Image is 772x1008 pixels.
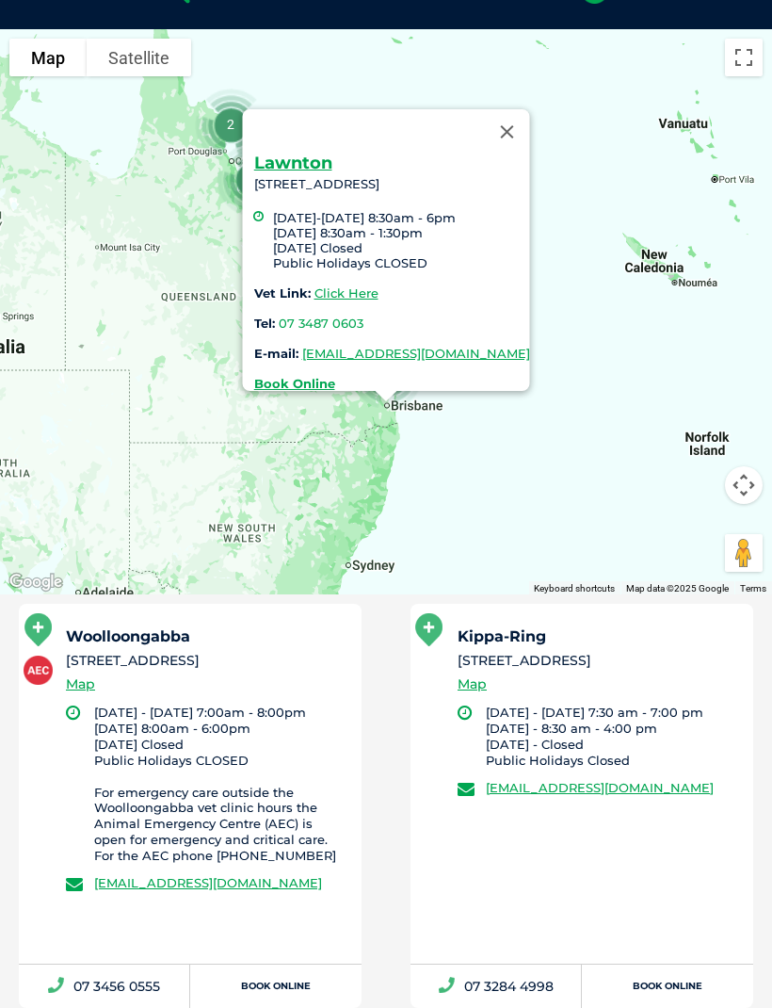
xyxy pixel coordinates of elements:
[66,629,345,644] h5: Woolloongabba
[254,376,335,391] a: Book Online
[187,81,274,168] div: 2
[486,780,714,795] a: [EMAIL_ADDRESS][DOMAIN_NAME]
[66,651,345,671] li: [STREET_ADDRESS]
[458,674,487,695] a: Map
[19,965,190,1008] a: 07 3456 0555
[254,154,530,391] div: [STREET_ADDRESS]
[9,39,87,76] button: Show street map
[740,583,766,593] a: Terms
[410,965,582,1008] a: 07 3284 4998
[94,875,322,890] a: [EMAIL_ADDRESS][DOMAIN_NAME]
[302,346,530,361] a: [EMAIL_ADDRESS][DOMAIN_NAME]
[582,965,753,1008] a: Book Online
[485,109,530,154] button: Close
[534,582,615,595] button: Keyboard shortcuts
[725,466,763,504] button: Map camera controls
[314,285,378,301] a: Click Here
[66,674,95,695] a: Map
[626,583,729,593] span: Map data ©2025 Google
[94,705,345,864] li: [DATE] - [DATE] 7:00am - 8:00pm [DATE] 8:00am - 6:00pm [DATE] Closed Public Holidays CLOSED For e...
[254,346,298,361] strong: E-mail:
[458,651,736,671] li: [STREET_ADDRESS]
[458,629,736,644] h5: Kippa-Ring
[190,965,362,1008] a: Book Online
[209,136,296,222] div: 5
[5,570,67,594] img: Google
[273,210,530,270] li: [DATE]-[DATE] 8:30am - 6pm [DATE] 8:30am - 1:30pm [DATE] Closed Public Holidays CLOSED
[254,316,275,331] strong: Tel:
[87,39,191,76] button: Show satellite imagery
[254,285,311,301] strong: Vet Link:
[486,705,736,769] li: [DATE] - [DATE] 7:30 am - 7:00 pm [DATE] - 8:30 am - 4:00 pm [DATE] - Closed Public Holidays Closed
[725,534,763,572] button: Drag Pegman onto the map to open Street View
[279,316,363,331] a: 07 3487 0603
[725,39,763,76] button: Toggle fullscreen view
[5,570,67,594] a: Click to see this area on Google Maps
[254,153,332,173] a: Lawnton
